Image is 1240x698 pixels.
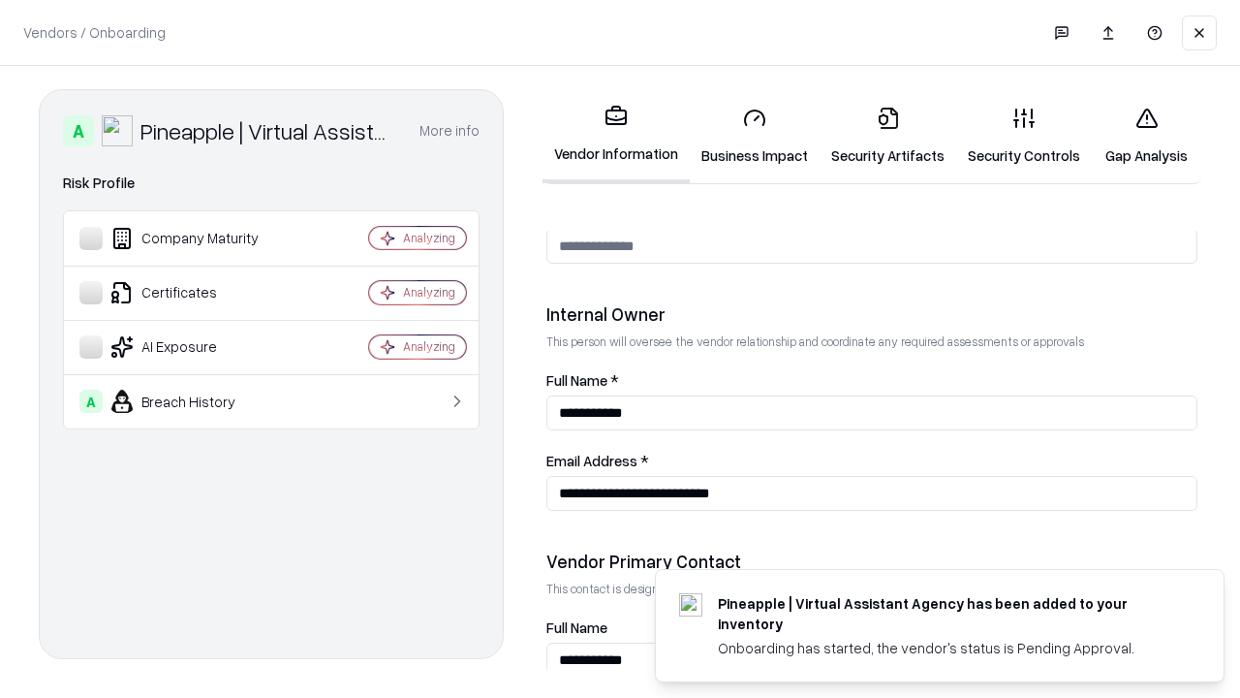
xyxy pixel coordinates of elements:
label: Email Address * [546,454,1197,468]
div: Risk Profile [63,172,480,195]
div: Analyzing [403,230,455,246]
div: A [79,390,103,413]
label: Full Name * [546,373,1197,388]
div: Company Maturity [79,227,311,250]
div: Pineapple | Virtual Assistant Agency [140,115,396,146]
div: Certificates [79,281,311,304]
p: Vendors / Onboarding [23,22,166,43]
a: Security Controls [956,91,1092,181]
p: This person will oversee the vendor relationship and coordinate any required assessments or appro... [546,333,1197,350]
div: Vendor Primary Contact [546,550,1197,573]
a: Gap Analysis [1092,91,1201,181]
div: Onboarding has started, the vendor's status is Pending Approval. [718,638,1177,658]
img: Pineapple | Virtual Assistant Agency [102,115,133,146]
button: More info [419,113,480,148]
p: This contact is designated to receive the assessment request from Shift [546,581,1197,597]
a: Business Impact [690,91,820,181]
div: Internal Owner [546,302,1197,326]
div: Analyzing [403,284,455,301]
a: Vendor Information [542,89,690,183]
img: trypineapple.com [679,593,702,617]
div: A [63,115,94,146]
div: Pineapple | Virtual Assistant Agency has been added to your inventory [718,593,1177,634]
div: AI Exposure [79,335,311,359]
div: Breach History [79,390,311,413]
a: Security Artifacts [820,91,956,181]
div: Analyzing [403,338,455,355]
label: Full Name [546,620,1197,635]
